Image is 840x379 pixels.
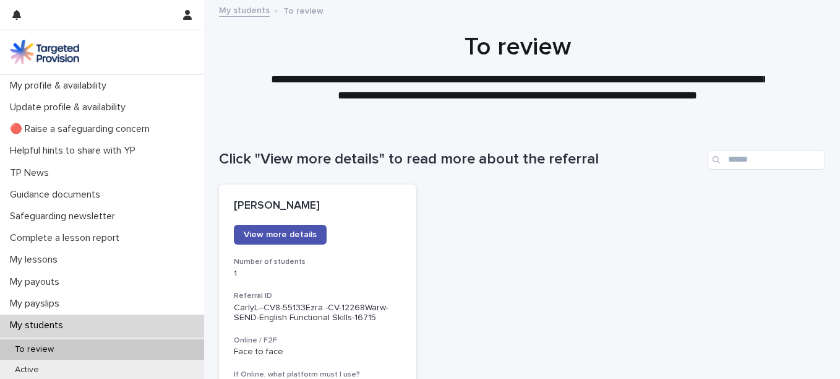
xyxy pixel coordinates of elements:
[5,320,73,331] p: My students
[234,347,401,357] p: Face to face
[5,167,59,179] p: TP News
[5,232,129,244] p: Complete a lesson report
[234,199,401,213] p: [PERSON_NAME]
[234,269,401,279] p: 1
[5,145,145,157] p: Helpful hints to share with YP
[219,150,703,168] h1: Click "View more details" to read more about the referral
[5,189,110,201] p: Guidance documents
[5,276,69,288] p: My payouts
[5,80,116,92] p: My profile & availability
[5,344,64,355] p: To review
[216,32,818,62] h1: To review
[219,2,270,17] a: My students
[244,230,317,239] span: View more details
[708,150,825,170] input: Search
[5,123,160,135] p: 🔴 Raise a safeguarding concern
[10,40,79,64] img: M5nRWzHhSzIhMunXDL62
[234,225,327,245] a: View more details
[5,211,125,222] p: Safeguarding newsletter
[5,102,135,113] p: Update profile & availability
[234,291,401,301] h3: Referral ID
[5,254,67,266] p: My lessons
[234,303,401,324] p: CarlyL--CV8-55133Ezra -CV-12268Warw-SEND-English Functional Skills-16715
[5,298,69,310] p: My payslips
[5,365,49,375] p: Active
[234,257,401,267] h3: Number of students
[234,336,401,346] h3: Online / F2F
[283,3,324,17] p: To review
